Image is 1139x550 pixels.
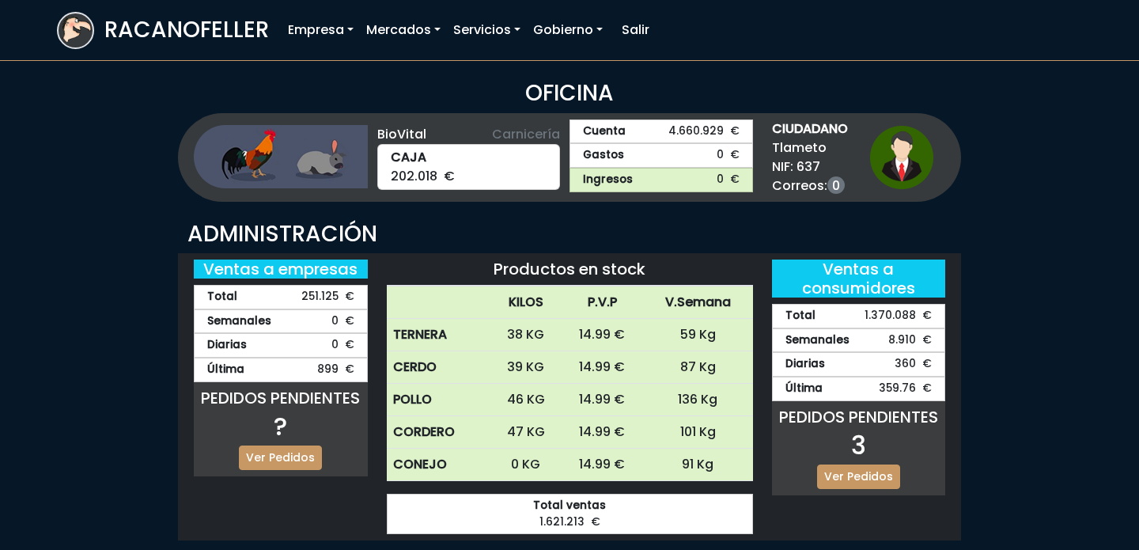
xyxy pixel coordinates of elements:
h5: Ventas a consumidores [772,260,946,298]
td: 59 Kg [643,319,753,351]
div: 251.125 € [194,285,368,309]
span: Correos: [772,176,848,195]
strong: Última [785,381,823,397]
a: Ingresos0 € [569,168,753,192]
div: 1.370.088 € [772,304,946,328]
div: 359.76 € [772,377,946,401]
td: 14.99 € [562,416,644,449]
th: TERNERA [387,319,490,351]
strong: Total ventas [400,498,740,514]
div: 202.018 € [377,144,561,190]
h5: PEDIDOS PENDIENTES [772,408,946,427]
h5: Ventas a empresas [194,260,368,279]
th: V.Semana [643,286,753,319]
h5: Productos en stock [387,260,753,279]
strong: Diarias [785,356,825,373]
strong: Total [785,308,815,324]
td: 91 Kg [643,449,753,481]
h3: RACANOFELLER [104,17,269,44]
a: Ver Pedidos [239,446,322,470]
a: Gobierno [527,14,609,46]
div: 8.910 € [772,328,946,353]
th: CORDERO [387,416,490,449]
td: 14.99 € [562,351,644,384]
td: 47 KG [490,416,562,449]
strong: CIUDADANO [772,119,848,138]
a: Mercados [360,14,447,46]
strong: CAJA [391,148,547,167]
td: 14.99 € [562,449,644,481]
strong: Cuenta [583,123,626,140]
span: ? [274,408,287,444]
a: Servicios [447,14,527,46]
div: BioVital [377,125,561,144]
strong: Semanales [207,313,271,330]
a: Cuenta4.660.929 € [569,119,753,144]
th: P.V.P [562,286,644,319]
td: 38 KG [490,319,562,351]
span: NIF: 637 [772,157,848,176]
span: 3 [851,427,866,463]
div: 1.621.213 € [387,494,753,534]
th: POLLO [387,384,490,416]
strong: Última [207,362,244,378]
td: 46 KG [490,384,562,416]
a: Salir [615,14,656,46]
div: 0 € [194,333,368,358]
th: CERDO [387,351,490,384]
strong: Ingresos [583,172,633,188]
strong: Total [207,289,237,305]
td: 87 Kg [643,351,753,384]
img: logoracarojo.png [59,13,93,44]
a: Ver Pedidos [817,465,900,489]
th: CONEJO [387,449,490,481]
td: 0 KG [490,449,562,481]
strong: Diarias [207,337,247,354]
h5: PEDIDOS PENDIENTES [194,389,368,408]
span: Tlameto [772,138,848,157]
th: KILOS [490,286,562,319]
td: 39 KG [490,351,562,384]
h3: ADMINISTRACIÓN [187,221,952,248]
strong: Gastos [583,147,624,164]
td: 101 Kg [643,416,753,449]
img: ganaderia.png [194,125,368,188]
a: RACANOFELLER [57,8,269,53]
div: 899 € [194,358,368,382]
h3: OFICINA [57,80,1082,107]
td: 14.99 € [562,384,644,416]
a: 0 [827,176,845,194]
td: 14.99 € [562,319,644,351]
img: ciudadano1.png [870,126,933,189]
td: 136 Kg [643,384,753,416]
a: Empresa [282,14,360,46]
div: 0 € [194,309,368,334]
strong: Semanales [785,332,850,349]
div: 360 € [772,352,946,377]
a: Gastos0 € [569,143,753,168]
span: Carnicería [492,125,560,144]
